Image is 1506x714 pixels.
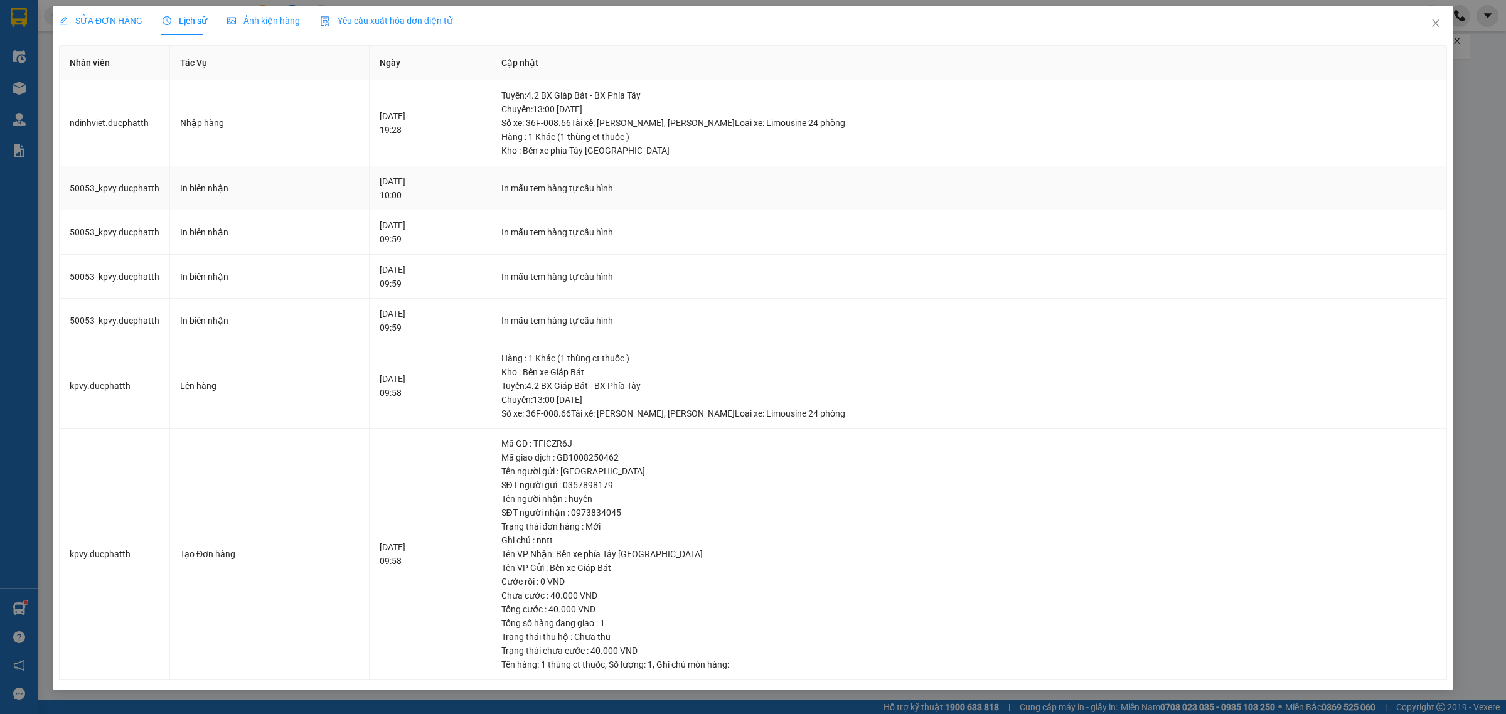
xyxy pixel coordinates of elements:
[501,644,1436,658] div: Trạng thái chưa cước : 40.000 VND
[227,16,300,26] span: Ảnh kiện hàng
[501,658,1436,671] div: Tên hàng: , Số lượng: , Ghi chú món hàng:
[501,314,1436,328] div: In mẫu tem hàng tự cấu hình
[380,218,481,246] div: [DATE] 09:59
[370,46,491,80] th: Ngày
[501,450,1436,464] div: Mã giao dịch : GB1008250462
[501,602,1436,616] div: Tổng cước : 40.000 VND
[180,379,359,393] div: Lên hàng
[501,181,1436,195] div: In mẫu tem hàng tự cấu hình
[501,506,1436,520] div: SĐT người nhận : 0973834045
[501,630,1436,644] div: Trạng thái thu hộ : Chưa thu
[59,16,142,26] span: SỬA ĐƠN HÀNG
[60,166,170,211] td: 50053_kpvy.ducphatth
[1431,18,1441,28] span: close
[180,314,359,328] div: In biên nhận
[501,520,1436,533] div: Trạng thái đơn hàng : Mới
[501,88,1436,130] div: Tuyến : 4.2 BX Giáp Bát - BX Phía Tây Chuyến: 13:00 [DATE] Số xe: 36F-008.66 Tài xế: [PERSON_NAME...
[60,299,170,343] td: 50053_kpvy.ducphatth
[380,109,481,137] div: [DATE] 19:28
[501,492,1436,506] div: Tên người nhận : huyền
[1418,6,1453,41] button: Close
[163,16,171,25] span: clock-circle
[60,46,170,80] th: Nhân viên
[163,16,207,26] span: Lịch sử
[320,16,452,26] span: Yêu cầu xuất hóa đơn điện tử
[501,365,1436,379] div: Kho : Bến xe Giáp Bát
[501,437,1436,450] div: Mã GD : TFICZR6J
[501,144,1436,157] div: Kho : Bến xe phía Tây [GEOGRAPHIC_DATA]
[501,589,1436,602] div: Chưa cước : 40.000 VND
[380,174,481,202] div: [DATE] 10:00
[60,343,170,429] td: kpvy.ducphatth
[60,210,170,255] td: 50053_kpvy.ducphatth
[501,561,1436,575] div: Tên VP Gửi : Bến xe Giáp Bát
[501,575,1436,589] div: Cước rồi : 0 VND
[501,130,1436,144] div: Hàng : 1 Khác (1 thùng ct thuốc )
[380,540,481,568] div: [DATE] 09:58
[60,429,170,680] td: kpvy.ducphatth
[320,16,330,26] img: icon
[180,270,359,284] div: In biên nhận
[60,80,170,166] td: ndinhviet.ducphatth
[180,225,359,239] div: In biên nhận
[501,547,1436,561] div: Tên VP Nhận: Bến xe phía Tây [GEOGRAPHIC_DATA]
[380,307,481,334] div: [DATE] 09:59
[380,372,481,400] div: [DATE] 09:58
[541,659,605,669] span: 1 thùng ct thuốc
[501,270,1436,284] div: In mẫu tem hàng tự cấu hình
[501,533,1436,547] div: Ghi chú : nntt
[227,16,236,25] span: picture
[501,351,1436,365] div: Hàng : 1 Khác (1 thùng ct thuốc )
[648,659,653,669] span: 1
[501,616,1436,630] div: Tổng số hàng đang giao : 1
[380,263,481,290] div: [DATE] 09:59
[60,255,170,299] td: 50053_kpvy.ducphatth
[59,16,68,25] span: edit
[491,46,1447,80] th: Cập nhật
[170,46,370,80] th: Tác Vụ
[180,181,359,195] div: In biên nhận
[501,478,1436,492] div: SĐT người gửi : 0357898179
[501,379,1436,420] div: Tuyến : 4.2 BX Giáp Bát - BX Phía Tây Chuyến: 13:00 [DATE] Số xe: 36F-008.66 Tài xế: [PERSON_NAME...
[501,225,1436,239] div: In mẫu tem hàng tự cấu hình
[501,464,1436,478] div: Tên người gửi : [GEOGRAPHIC_DATA]
[180,547,359,561] div: Tạo Đơn hàng
[180,116,359,130] div: Nhập hàng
